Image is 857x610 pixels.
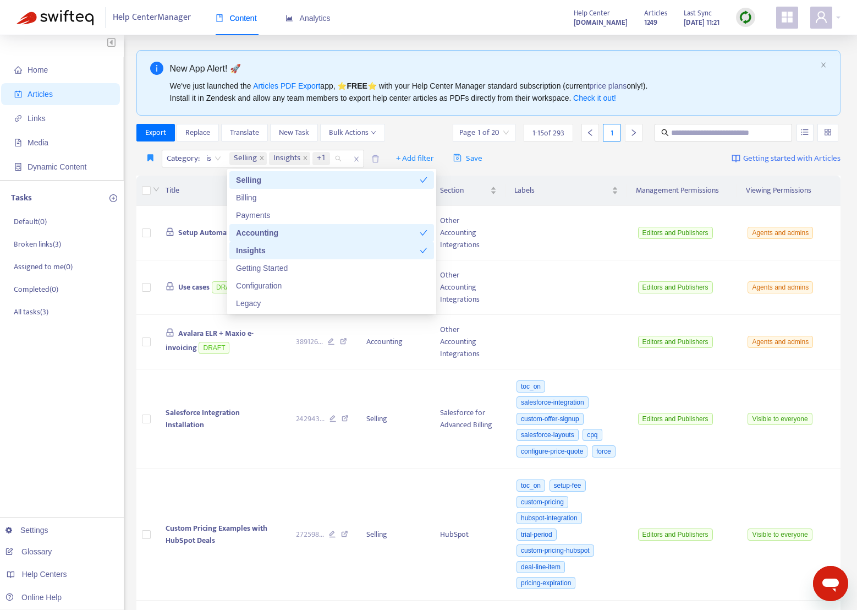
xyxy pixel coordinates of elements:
[453,154,462,162] span: save
[206,150,221,167] span: is
[748,281,813,293] span: Agents and admins
[259,155,265,162] span: close
[170,80,816,104] div: We've just launched the app, ⭐ ⭐️ with your Help Center Manager standard subscription (current on...
[166,227,174,236] span: lock
[748,227,813,239] span: Agents and admins
[420,176,427,184] span: check
[748,336,813,348] span: Agents and admins
[170,62,816,75] div: New App Alert! 🚀
[14,306,48,318] p: All tasks ( 3 )
[145,127,166,139] span: Export
[229,277,434,295] div: Configuration
[517,480,545,492] span: toc_on
[592,445,616,458] span: force
[236,262,427,274] div: Getting Started
[229,152,267,165] span: Selling
[517,380,545,393] span: toc_on
[644,7,667,19] span: Articles
[517,445,587,458] span: configure-price-quote
[532,127,564,139] span: 1 - 15 of 293
[517,561,565,573] span: deal-line-item
[113,7,191,28] span: Help Center Manager
[586,129,594,137] span: left
[166,282,174,291] span: lock
[737,176,840,206] th: Viewing Permissions
[574,16,628,29] a: [DOMAIN_NAME]
[517,544,594,557] span: custom-pricing-hubspot
[517,396,589,409] span: salesforce-integration
[166,327,254,354] span: Avalara ELR + Maxio e-invoicing
[506,176,627,206] th: Labels
[431,260,506,315] td: Other Accounting Integrations
[638,413,713,425] span: Editors and Publishers
[638,281,713,293] span: Editors and Publishers
[14,163,22,171] span: container
[279,127,309,139] span: New Task
[185,127,210,139] span: Replace
[229,189,434,206] div: Billing
[347,81,367,90] b: FREE
[199,342,229,354] span: DRAFT
[28,162,86,171] span: Dynamic Content
[166,406,240,431] span: Salesforce Integration Installation
[329,127,376,139] span: Bulk Actions
[177,124,219,141] button: Replace
[229,295,434,312] div: Legacy
[358,315,431,369] td: Accounting
[22,570,67,579] span: Help Centers
[312,152,330,165] span: +1
[6,526,48,535] a: Settings
[431,176,506,206] th: Section
[229,224,434,242] div: Accounting
[388,150,442,167] button: + Add filter
[732,154,740,163] img: image-link
[638,529,713,541] span: Editors and Publishers
[813,566,848,601] iframe: Button to launch messaging window
[136,124,175,141] button: Export
[517,413,584,425] span: custom-offer-signup
[166,184,270,197] span: Title
[303,155,308,162] span: close
[358,469,431,601] td: Selling
[162,150,201,167] span: Category :
[236,174,420,186] div: Selling
[229,259,434,277] div: Getting Started
[781,10,794,24] span: appstore
[166,522,267,547] span: Custom Pricing Examples with HubSpot Deals
[739,10,752,24] img: sync.dc5367851b00ba804db3.png
[229,171,434,189] div: Selling
[253,81,320,90] a: Articles PDF Export
[236,297,427,309] div: Legacy
[574,7,610,19] span: Help Center
[431,315,506,369] td: Other Accounting Integrations
[420,247,427,254] span: check
[109,194,117,202] span: plus-circle
[216,14,223,22] span: book
[358,369,431,469] td: Selling
[732,150,840,167] a: Getting started with Articles
[801,128,809,136] span: unordered-list
[440,184,488,197] span: Section
[14,238,61,250] p: Broken links ( 3 )
[270,124,318,141] button: New Task
[431,469,506,601] td: HubSpot
[574,17,628,29] strong: [DOMAIN_NAME]
[153,186,160,193] span: down
[748,413,812,425] span: Visible to everyone
[6,593,62,602] a: Online Help
[212,281,243,293] span: DRAFT
[583,429,602,441] span: cpq
[14,139,22,146] span: file-image
[296,529,324,541] span: 272598 ...
[820,62,827,68] span: close
[590,81,627,90] a: price plans
[285,14,331,23] span: Analytics
[517,529,557,541] span: trial-period
[748,529,812,541] span: Visible to everyone
[230,127,259,139] span: Translate
[514,184,609,197] span: Labels
[517,429,579,441] span: salesforce-layouts
[178,226,240,239] span: Setup Automation
[150,62,163,75] span: info-circle
[178,281,210,293] span: Use cases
